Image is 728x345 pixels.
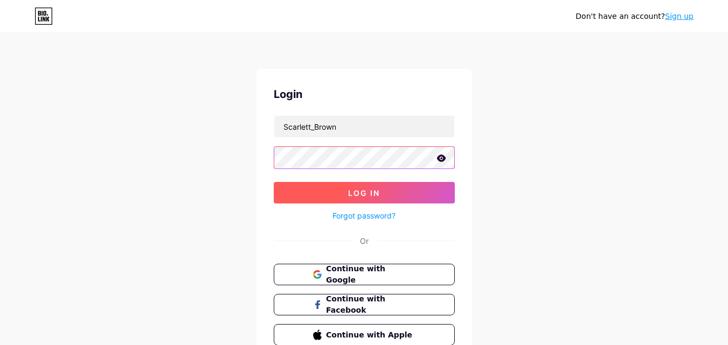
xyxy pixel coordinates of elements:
div: Don't have an account? [576,11,694,22]
a: Sign up [665,12,694,20]
a: Forgot password? [332,210,396,221]
span: Log In [348,188,380,198]
span: Continue with Google [326,263,415,286]
input: Username [274,116,454,137]
div: Login [274,86,455,102]
span: Continue with Apple [326,329,415,341]
span: Continue with Facebook [326,293,415,316]
div: Or [360,235,369,247]
button: Log In [274,182,455,203]
button: Continue with Google [274,264,455,285]
button: Continue with Facebook [274,294,455,315]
